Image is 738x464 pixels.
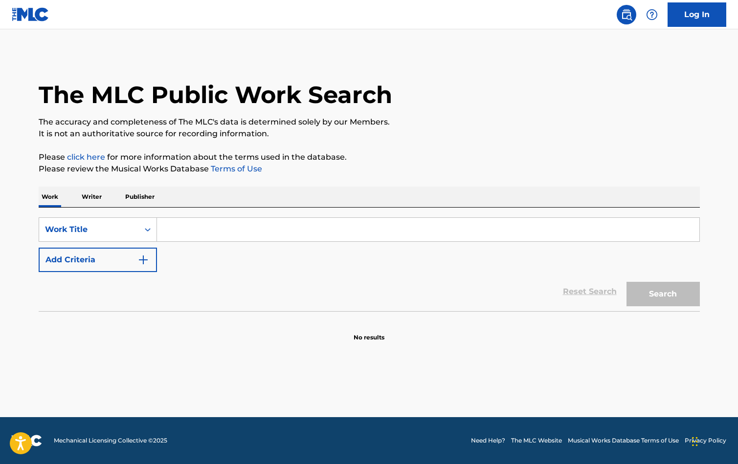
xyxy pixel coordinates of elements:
img: 9d2ae6d4665cec9f34b9.svg [137,254,149,266]
img: MLC Logo [12,7,49,21]
img: logo [12,435,42,446]
p: The accuracy and completeness of The MLC's data is determined solely by our Members. [39,116,700,128]
div: Help [642,5,662,24]
p: Please review the Musical Works Database [39,163,700,175]
a: Privacy Policy [685,436,726,445]
a: The MLC Website [511,436,562,445]
p: It is not an authoritative source for recording information. [39,128,700,140]
p: Writer [79,187,105,207]
p: No results [354,321,384,342]
a: Public Search [617,5,636,24]
h1: The MLC Public Work Search [39,80,392,109]
div: Drag [692,427,698,456]
a: Musical Works Database Terms of Use [568,436,679,445]
iframe: Chat Widget [689,417,738,464]
a: Log In [668,2,726,27]
button: Add Criteria [39,248,157,272]
img: help [646,9,658,21]
img: search [621,9,632,21]
p: Please for more information about the terms used in the database. [39,151,700,163]
a: Terms of Use [209,164,262,173]
a: Need Help? [471,436,505,445]
p: Work [39,187,61,207]
a: click here [67,152,105,162]
span: Mechanical Licensing Collective © 2025 [54,436,167,445]
form: Search Form [39,217,700,311]
p: Publisher [122,187,157,207]
div: Work Title [45,224,133,235]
